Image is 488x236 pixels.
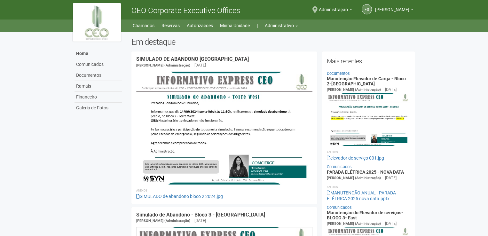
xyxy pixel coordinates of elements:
span: CEO Corporate Executive Offices [131,6,240,15]
li: Anexos [136,188,312,193]
a: elevador de serviço 001.jpg [327,155,384,161]
span: [PERSON_NAME] (Administração) [136,219,190,223]
a: Manutenção do Elevador de serviços- BLOCO 3- East [327,210,403,220]
div: [DATE] [194,218,206,224]
span: [PERSON_NAME] (Administração) [327,222,381,226]
a: SIMULADO de abandono bloco 2 2024.jpg [136,194,223,199]
a: SIMULADO DE ABANDONO [GEOGRAPHIC_DATA] [136,56,249,62]
a: MANUTENÇÃO ANUAL - PARADA ELÉTRICA 2025 nova data.pptx [327,190,396,201]
div: [DATE] [385,87,397,92]
a: Chamados [133,21,154,30]
a: Minha Unidade [220,21,250,30]
span: [PERSON_NAME] (Administração) [136,63,190,67]
div: [DATE] [385,221,397,226]
a: Reservas [161,21,180,30]
a: PARADA ELÉTRICA 2025 - NOVA DATA [327,169,404,175]
a: [PERSON_NAME] [375,8,413,13]
span: [PERSON_NAME] (Administração) [327,88,381,92]
h2: Em destaque [131,37,415,47]
a: Home [75,48,122,59]
h2: Mais recentes [327,56,410,66]
a: Ramais [75,81,122,92]
div: [DATE] [385,175,397,181]
a: Administrativo [265,21,298,30]
span: [PERSON_NAME] (Administração) [327,176,381,180]
a: Administração [319,8,352,13]
li: Anexos [327,184,410,190]
span: Fabiana Silva [375,1,409,12]
a: Comunicados [327,164,352,169]
a: Comunicados [75,59,122,70]
li: Anexos [327,149,410,155]
img: SIMULADO%20de%20abandono%20bloco%202%202024.jpg [136,72,312,185]
a: Galeria de Fotos [75,103,122,113]
span: Administração [319,1,348,12]
img: logo.jpg [73,3,121,42]
a: Simulado de Abandono - Bloco 3 - [GEOGRAPHIC_DATA] [136,212,265,218]
a: | [257,21,258,30]
a: FS [362,4,372,14]
a: Comunicados [327,205,352,210]
a: Manutenção Elevador de Carga - Bloco 2-[GEOGRAPHIC_DATA] [327,76,406,86]
a: Documentos [327,71,350,76]
div: [DATE] [194,62,206,68]
img: elevador%20de%20servi%C3%A7o%20001.jpg [327,93,410,146]
a: Documentos [75,70,122,81]
a: Financeiro [75,92,122,103]
a: Autorizações [187,21,213,30]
